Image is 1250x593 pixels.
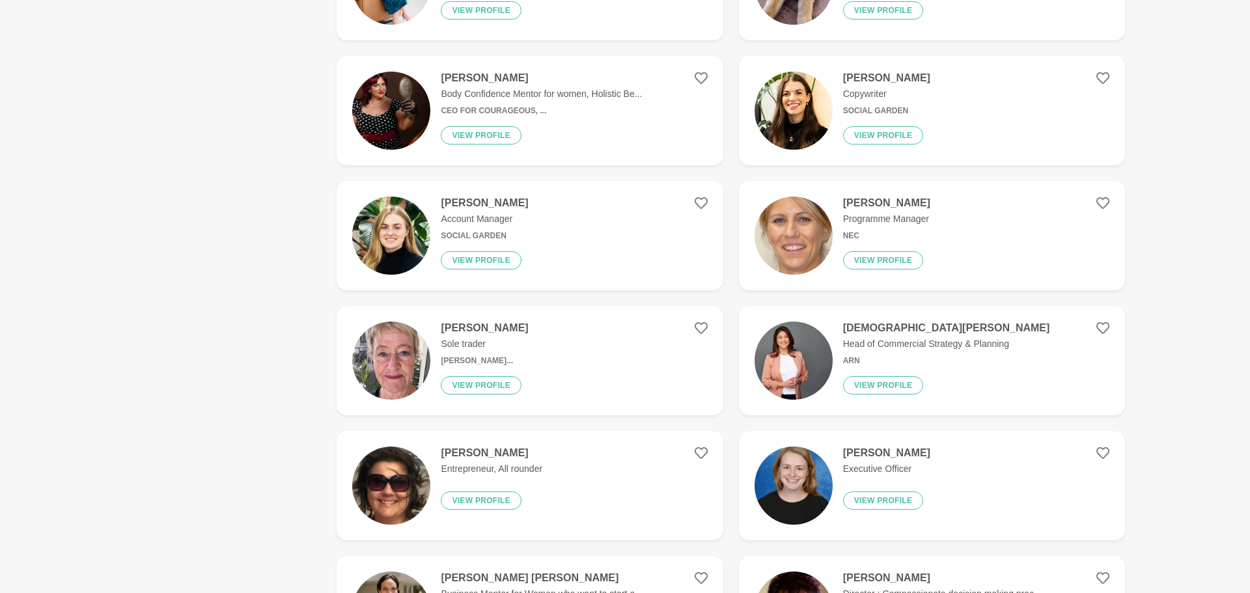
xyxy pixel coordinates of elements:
[739,431,1125,540] a: [PERSON_NAME]Executive OfficerView profile
[352,322,430,400] img: f6d9242ecf4a53ce9fb23b2a94c840a83be6e6fe-336x447.jpg
[843,106,930,116] h6: Social Garden
[843,251,924,269] button: View profile
[755,197,833,275] img: 20563db9f6a3d1aea4bee558a2014f74dba15480-120x120.jpg
[843,87,930,101] p: Copywriter
[441,197,528,210] h4: [PERSON_NAME]
[441,231,528,241] h6: Social Garden
[739,56,1125,165] a: [PERSON_NAME]CopywriterSocial GardenView profile
[843,572,1042,585] h4: [PERSON_NAME]
[755,322,833,400] img: 4d1c7f7746f2fff1e46c46b011adf31788681efc-2048x1365.jpg
[441,72,642,85] h4: [PERSON_NAME]
[441,322,528,335] h4: [PERSON_NAME]
[843,491,924,510] button: View profile
[843,322,1050,335] h4: [DEMOGRAPHIC_DATA][PERSON_NAME]
[843,231,930,241] h6: NEC
[843,337,1050,351] p: Head of Commercial Strategy & Planning
[843,356,1050,366] h6: ARN
[441,356,528,366] h6: [PERSON_NAME]...
[755,447,833,525] img: 93885c5bd71c5cc757b8b88e36b0e1f24293cda6-1000x1500.jpg
[441,212,528,226] p: Account Manager
[739,306,1125,415] a: [DEMOGRAPHIC_DATA][PERSON_NAME]Head of Commercial Strategy & PlanningARNView profile
[441,572,642,585] h4: [PERSON_NAME] [PERSON_NAME]
[337,181,723,290] a: [PERSON_NAME]Account ManagerSocial GardenView profile
[441,126,521,145] button: View profile
[739,181,1125,290] a: [PERSON_NAME]Programme ManagerNECView profile
[441,491,521,510] button: View profile
[843,1,924,20] button: View profile
[337,56,723,165] a: [PERSON_NAME]Body Confidence Mentor for women, Holistic Be...CEO for Courageous, ...View profile
[441,376,521,394] button: View profile
[441,462,542,476] p: Entrepreneur, All rounder
[843,376,924,394] button: View profile
[352,72,430,150] img: 757907b3ed0403ae45907990eb6d90976d33866e-667x1000.jpg
[352,447,430,525] img: 29684499446b97a81ee80a91ee07c6cf1974cbf8-1242x2208.jpg
[441,447,542,460] h4: [PERSON_NAME]
[441,106,642,116] h6: CEO for Courageous, ...
[843,447,930,460] h4: [PERSON_NAME]
[337,431,723,540] a: [PERSON_NAME]Entrepreneur, All rounderView profile
[843,72,930,85] h4: [PERSON_NAME]
[843,212,930,226] p: Programme Manager
[337,306,723,415] a: [PERSON_NAME]Sole trader[PERSON_NAME]...View profile
[441,251,521,269] button: View profile
[352,197,430,275] img: 79d22c42007bf53f1bf4a6b3cdc91515644eb265-1181x1181.png
[843,462,930,476] p: Executive Officer
[843,197,930,210] h4: [PERSON_NAME]
[441,1,521,20] button: View profile
[441,337,528,351] p: Sole trader
[843,126,924,145] button: View profile
[441,87,642,101] p: Body Confidence Mentor for women, Holistic Be...
[755,72,833,150] img: aaebb97b30d123d4e7130c219d540aef9cac022c-239x211.jpg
